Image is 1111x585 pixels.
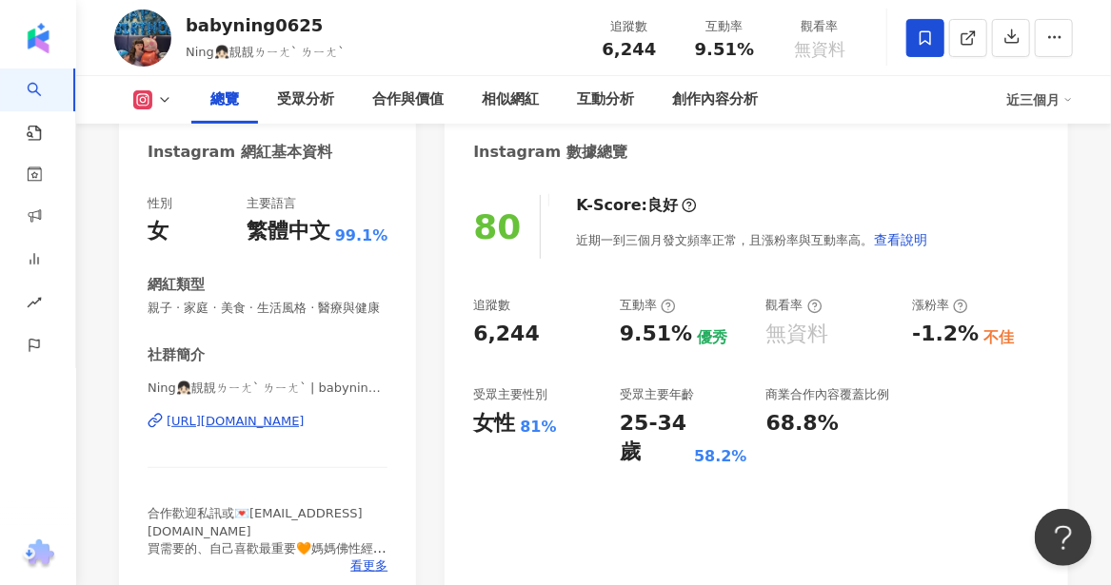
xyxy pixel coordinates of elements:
div: 優秀 [697,327,727,348]
div: 漲粉率 [912,297,968,314]
span: rise [27,283,42,326]
div: 網紅類型 [148,275,205,295]
div: 9.51% [620,320,692,349]
div: 不佳 [983,327,1014,348]
div: 繁體中文 [247,217,330,246]
div: 女 [148,217,169,246]
div: 80 [473,207,521,246]
div: 觀看率 [784,17,856,36]
img: logo icon [23,23,53,53]
div: 追蹤數 [473,297,510,314]
div: 互動分析 [577,88,634,111]
div: 女性 [473,409,515,439]
div: 近三個月 [1006,85,1073,115]
div: 受眾分析 [277,88,334,111]
iframe: Help Scout Beacon - Open [1035,509,1092,566]
div: 社群簡介 [148,345,205,365]
span: Ning👧🏻靚靚ㄌㄧㄤˋ ㄌㄧㄤˋ [186,45,345,59]
div: babyning0625 [186,13,345,37]
span: 親子 · 家庭 · 美食 · 生活風格 · 醫療與健康 [148,300,387,317]
img: KOL Avatar [114,10,171,67]
a: search [27,68,65,143]
div: 相似網紅 [482,88,539,111]
div: 互動率 [688,17,761,36]
div: 58.2% [694,446,747,467]
span: 99.1% [335,225,388,246]
div: 追蹤數 [593,17,665,36]
div: 良好 [647,195,678,216]
div: [URL][DOMAIN_NAME] [167,413,305,430]
div: 商業合作內容覆蓋比例 [766,386,890,403]
div: 觀看率 [766,297,823,314]
div: 近期一到三個月發文頻率正常，且漲粉率與互動率高。 [576,221,928,259]
span: 查看說明 [874,232,927,247]
span: 無資料 [794,40,845,59]
span: 合作歡迎私訊或💌[EMAIL_ADDRESS][DOMAIN_NAME] 買需要的、自己喜歡最重要🧡媽媽佛性經營中😆 [148,506,387,573]
button: 查看說明 [873,221,928,259]
div: 25-34 歲 [620,409,689,468]
img: chrome extension [20,539,57,570]
div: 受眾主要年齡 [620,386,694,403]
a: [URL][DOMAIN_NAME] [148,413,387,430]
span: 6,244 [603,39,657,59]
div: 6,244 [473,320,540,349]
div: K-Score : [576,195,697,216]
span: 看更多 [350,557,387,575]
div: 主要語言 [247,195,296,212]
div: 81% [520,417,556,438]
div: 性別 [148,195,172,212]
div: 受眾主要性別 [473,386,547,403]
div: 總覽 [210,88,239,111]
div: Instagram 網紅基本資料 [148,142,332,163]
div: 68.8% [766,409,839,439]
div: 創作內容分析 [672,88,758,111]
span: Ning👧🏻靚靚ㄌㄧㄤˋ ㄌㄧㄤˋ | babyning0625 [148,380,387,397]
div: 合作與價值 [372,88,444,111]
span: 9.51% [695,40,754,59]
div: 互動率 [620,297,676,314]
div: 無資料 [766,320,829,349]
div: Instagram 數據總覽 [473,142,627,163]
div: -1.2% [912,320,979,349]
